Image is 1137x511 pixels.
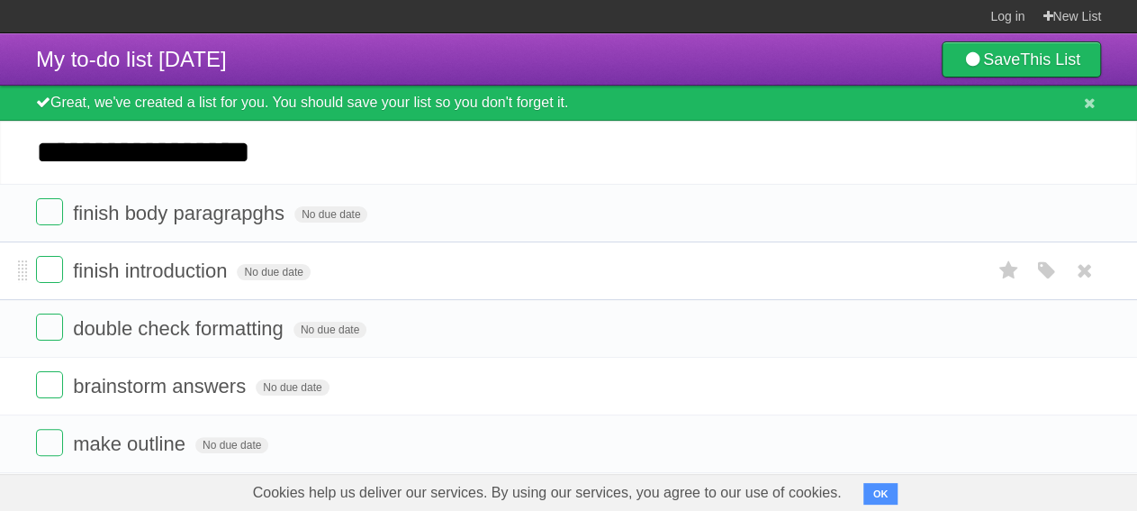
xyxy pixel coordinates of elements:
[256,379,329,396] span: No due date
[73,202,289,224] span: finish body paragrapghs
[36,314,63,341] label: Done
[36,47,227,71] span: My to-do list [DATE]
[36,371,63,398] label: Done
[237,264,310,280] span: No due date
[991,256,1025,286] label: Star task
[36,256,63,283] label: Done
[36,429,63,456] label: Done
[36,198,63,225] label: Done
[195,437,268,453] span: No due date
[73,260,231,282] span: finish introduction
[863,483,898,505] button: OK
[1020,50,1080,68] b: This List
[73,317,288,340] span: double check formatting
[235,475,860,511] span: Cookies help us deliver our services. By using our services, you agree to our use of cookies.
[942,41,1101,78] a: SaveThis List
[73,375,250,397] span: brainstorm answers
[294,206,367,223] span: No due date
[73,433,190,455] span: make outline
[293,322,366,338] span: No due date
